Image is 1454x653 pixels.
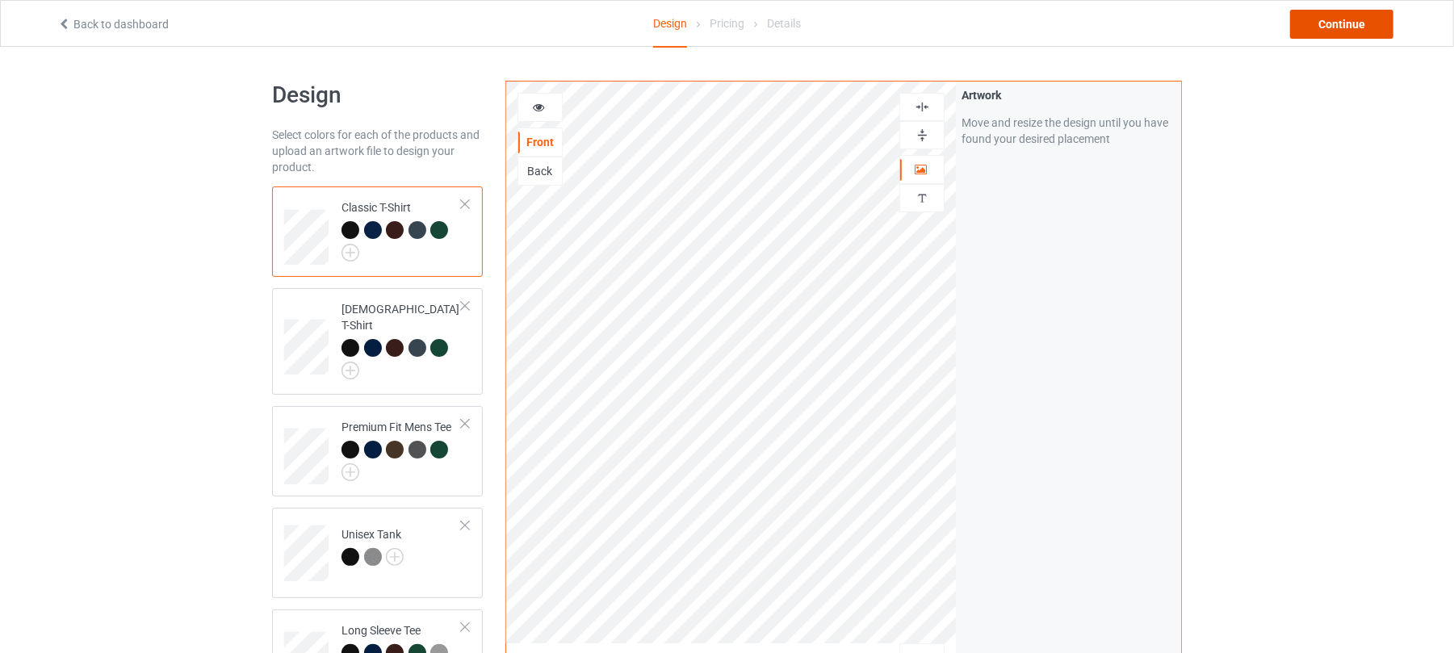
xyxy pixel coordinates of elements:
div: Unisex Tank [342,526,404,565]
div: Unisex Tank [272,508,483,598]
div: Artwork [962,87,1175,103]
img: heather_texture.png [364,548,382,566]
div: Premium Fit Mens Tee [342,419,462,475]
div: Continue [1290,10,1393,39]
div: Pricing [710,1,744,46]
div: Move and resize the design until you have found your desired placement [962,115,1175,147]
div: Classic T-Shirt [272,186,483,277]
img: svg+xml;base64,PD94bWwgdmVyc2lvbj0iMS4wIiBlbmNvZGluZz0iVVRGLTgiPz4KPHN2ZyB3aWR0aD0iMjJweCIgaGVpZ2... [342,244,359,262]
img: svg+xml;base64,PD94bWwgdmVyc2lvbj0iMS4wIiBlbmNvZGluZz0iVVRGLTgiPz4KPHN2ZyB3aWR0aD0iMjJweCIgaGVpZ2... [386,548,404,566]
img: svg+xml;base64,PD94bWwgdmVyc2lvbj0iMS4wIiBlbmNvZGluZz0iVVRGLTgiPz4KPHN2ZyB3aWR0aD0iMjJweCIgaGVpZ2... [342,362,359,379]
div: Premium Fit Mens Tee [272,406,483,496]
img: svg%3E%0A [915,190,930,206]
img: svg%3E%0A [915,99,930,115]
div: Classic T-Shirt [342,199,462,256]
a: Back to dashboard [57,18,169,31]
div: [DEMOGRAPHIC_DATA] T-Shirt [272,288,483,395]
div: Front [518,134,562,150]
div: Back [518,163,562,179]
img: svg%3E%0A [915,128,930,143]
div: [DEMOGRAPHIC_DATA] T-Shirt [342,301,462,374]
div: Select colors for each of the products and upload an artwork file to design your product. [272,127,483,175]
div: Details [767,1,801,46]
img: svg+xml;base64,PD94bWwgdmVyc2lvbj0iMS4wIiBlbmNvZGluZz0iVVRGLTgiPz4KPHN2ZyB3aWR0aD0iMjJweCIgaGVpZ2... [342,463,359,481]
h1: Design [272,81,483,110]
div: Design [653,1,687,48]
